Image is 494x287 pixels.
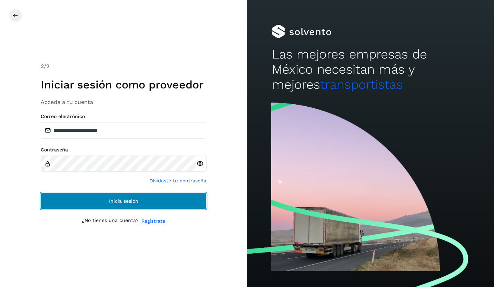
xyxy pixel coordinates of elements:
a: Regístrate [141,217,165,225]
h1: Iniciar sesión como proveedor [41,78,206,91]
div: /2 [41,62,206,71]
button: Inicia sesión [41,193,206,209]
h3: Accede a tu cuenta [41,99,206,105]
label: Contraseña [41,147,206,153]
h2: Las mejores empresas de México necesitan más y mejores [272,47,470,93]
label: Correo electrónico [41,114,206,119]
span: 2 [41,63,44,70]
span: Inicia sesión [109,199,138,203]
a: Olvidaste tu contraseña [149,177,206,184]
span: transportistas [320,77,403,92]
p: ¿No tienes una cuenta? [82,217,139,225]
